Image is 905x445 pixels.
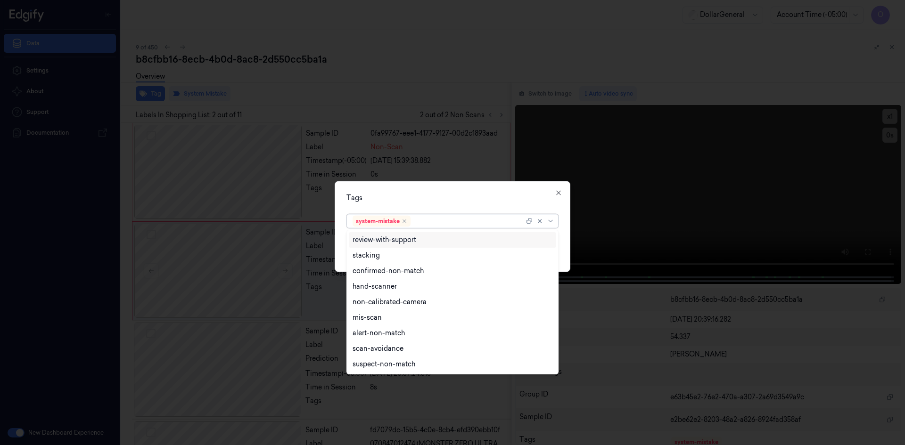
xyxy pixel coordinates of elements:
div: hand-scanner [353,282,397,291]
div: stacking [353,251,380,260]
div: system-mistake [356,217,400,225]
div: review-with-support [353,235,416,245]
div: scan-avoidance [353,344,403,354]
div: Remove ,system-mistake [402,218,407,224]
div: confirmed-non-match [353,266,424,276]
div: suspect-non-match [353,359,415,369]
div: non-calibrated-camera [353,297,427,307]
div: Tags [346,193,559,202]
div: mis-scan [353,313,382,323]
div: alert-non-match [353,328,405,338]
